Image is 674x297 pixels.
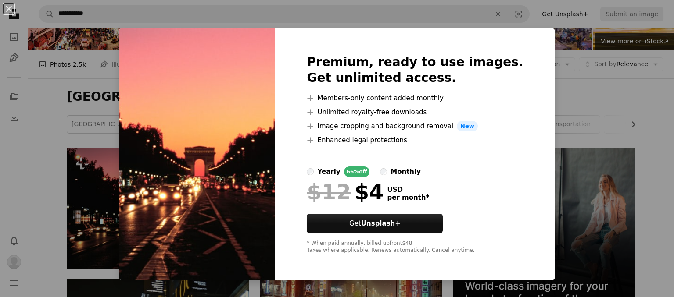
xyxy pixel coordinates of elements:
div: yearly [317,166,340,177]
div: $4 [307,180,384,203]
input: yearly66%off [307,168,314,175]
span: per month * [387,194,429,202]
span: New [457,121,478,131]
div: * When paid annually, billed upfront $48 Taxes where applicable. Renews automatically. Cancel any... [307,240,523,254]
input: monthly [380,168,387,175]
div: monthly [391,166,421,177]
strong: Unsplash+ [361,219,401,227]
span: USD [387,186,429,194]
img: premium_photo-1694475370053-e90ef86676ab [119,28,275,280]
li: Image cropping and background removal [307,121,523,131]
span: $12 [307,180,351,203]
div: 66% off [344,166,370,177]
li: Enhanced legal protections [307,135,523,145]
li: Members-only content added monthly [307,93,523,103]
li: Unlimited royalty-free downloads [307,107,523,117]
h2: Premium, ready to use images. Get unlimited access. [307,54,523,86]
a: GetUnsplash+ [307,214,443,233]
